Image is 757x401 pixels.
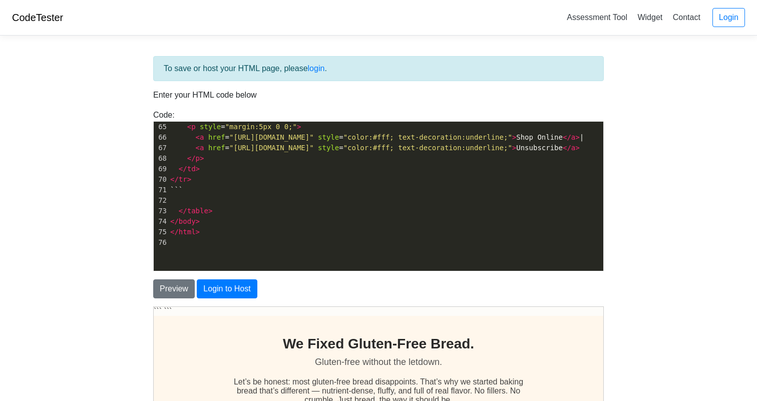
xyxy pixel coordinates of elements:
[308,64,325,73] a: login
[154,164,168,174] div: 69
[154,195,168,206] div: 72
[200,154,204,162] span: >
[512,133,516,141] span: >
[75,71,375,98] p: Let’s be honest: most gluten-free bread disappoints. That’s why we started baking bread that’s di...
[187,175,191,183] span: >
[10,50,440,61] p: Gluten-free without the letdown.
[229,144,314,152] span: "[URL][DOMAIN_NAME]"
[154,216,168,227] div: 74
[196,228,200,236] span: >
[200,133,204,141] span: a
[187,154,196,162] span: </
[154,143,168,153] div: 67
[575,144,579,152] span: >
[154,122,168,132] div: 65
[563,144,571,152] span: </
[196,133,200,141] span: <
[571,144,575,152] span: a
[188,108,262,129] a: Try It [DATE]
[200,123,221,131] span: style
[196,217,200,225] span: >
[179,207,187,215] span: </
[187,123,191,131] span: <
[318,144,339,152] span: style
[571,133,575,141] span: a
[170,133,584,141] span: = = Shop Online |
[154,227,168,237] div: 75
[153,279,195,298] button: Preview
[187,207,208,215] span: table
[196,165,200,173] span: >
[512,144,516,152] span: >
[12,12,63,23] a: CodeTester
[225,123,297,131] span: "margin:5px 0 0;"
[563,133,571,141] span: </
[153,89,604,101] p: Enter your HTML code below
[170,228,179,236] span: </
[179,175,187,183] span: tr
[318,133,339,141] span: style
[196,144,200,152] span: <
[208,144,225,152] span: href
[187,165,196,173] span: td
[170,217,179,225] span: </
[179,217,196,225] span: body
[563,9,631,26] a: Assessment Tool
[229,133,314,141] span: "[URL][DOMAIN_NAME]"
[146,109,611,271] div: Code:
[196,154,200,162] span: p
[170,175,179,183] span: </
[10,29,440,45] h1: We Fixed Gluten-Free Bread.
[200,144,204,152] span: a
[154,169,295,178] img: Comparison: Typical GF vs QSB Loaf
[208,207,212,215] span: >
[297,123,301,131] span: >
[170,144,580,152] span: = = Unsubscribe
[669,9,704,26] a: Contact
[191,123,195,131] span: p
[154,174,168,185] div: 70
[154,153,168,164] div: 68
[179,165,187,173] span: </
[154,132,168,143] div: 66
[208,133,225,141] span: href
[170,186,183,194] span: ```
[170,123,301,131] span: =
[179,228,196,236] span: html
[154,206,168,216] div: 73
[154,185,168,195] div: 71
[633,9,666,26] a: Widget
[343,133,512,141] span: "color:#fff; text-decoration:underline;"
[153,56,604,81] div: To save or host your HTML page, please .
[712,8,745,27] a: Login
[197,279,257,298] button: Login to Host
[154,237,168,248] div: 76
[343,144,512,152] span: "color:#fff; text-decoration:underline;"
[575,133,579,141] span: >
